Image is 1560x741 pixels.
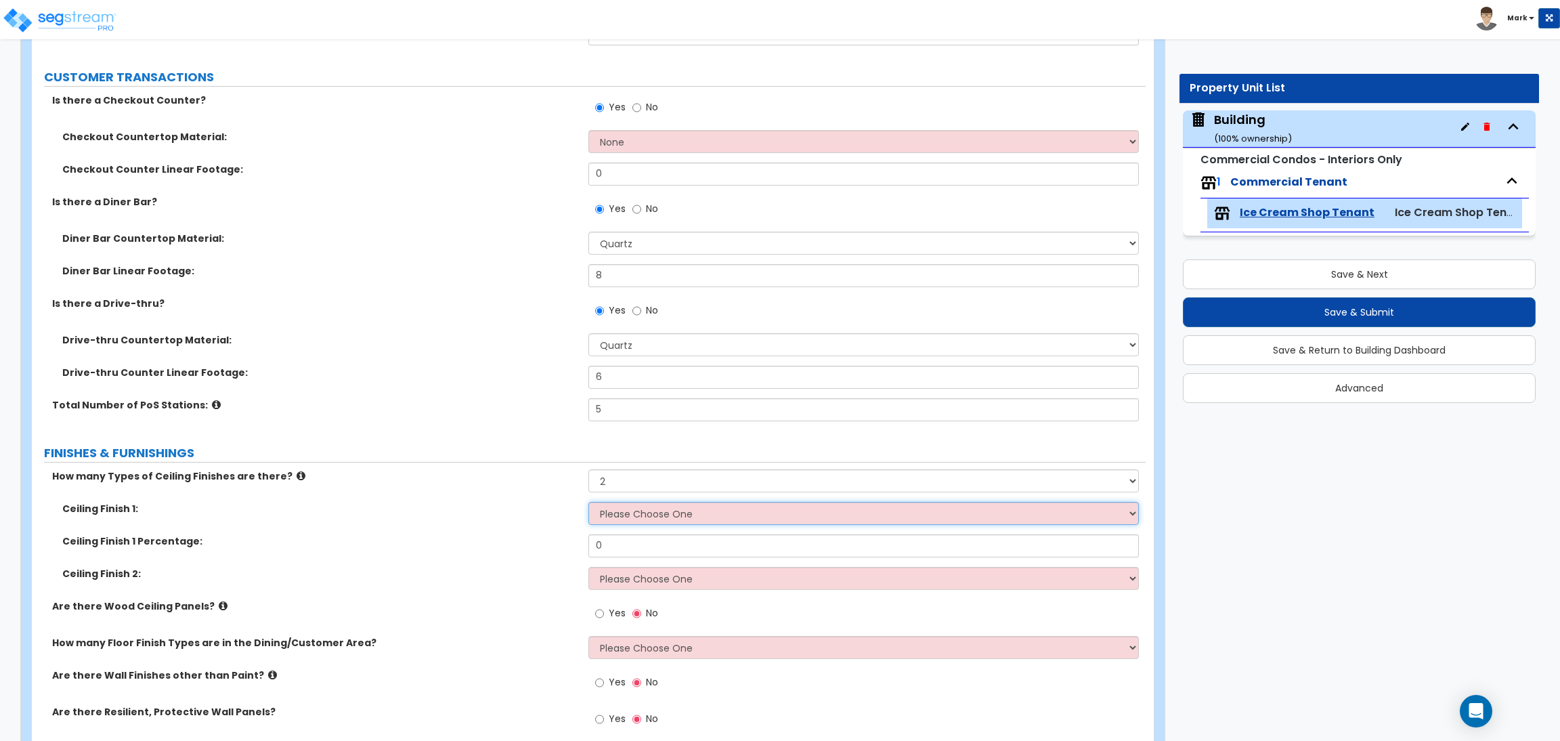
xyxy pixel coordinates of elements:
input: Yes [595,303,604,318]
label: CUSTOMER TRANSACTIONS [44,68,1146,86]
label: Diner Bar Linear Footage: [62,264,578,278]
label: Is there a Checkout Counter? [52,93,578,107]
span: Yes [609,202,626,215]
span: Ice Cream Shop Tenant [1395,205,1525,220]
label: Drive-thru Counter Linear Footage: [62,366,578,379]
span: Yes [609,606,626,620]
label: Is there a Diner Bar? [52,195,578,209]
img: building.svg [1190,111,1207,129]
span: No [646,202,658,215]
label: Is there a Drive-thru? [52,297,578,310]
label: Drive-thru Countertop Material: [62,333,578,347]
label: FINISHES & FURNISHINGS [44,444,1146,462]
span: Yes [609,675,626,689]
label: Are there Wood Ceiling Panels? [52,599,578,613]
button: Save & Return to Building Dashboard [1183,335,1536,365]
small: ( 100 % ownership) [1214,132,1292,145]
input: Yes [595,712,604,727]
label: Diner Bar Countertop Material: [62,232,578,245]
div: Open Intercom Messenger [1460,695,1492,727]
button: Save & Submit [1183,297,1536,327]
label: Ceiling Finish 1: [62,502,578,515]
input: Yes [595,100,604,115]
span: No [646,675,658,689]
i: click for more info! [297,471,305,481]
label: How many Types of Ceiling Finishes are there? [52,469,578,483]
span: Yes [609,712,626,725]
span: 1 [1217,174,1221,190]
label: Checkout Counter Linear Footage: [62,163,578,176]
label: Checkout Countertop Material: [62,130,578,144]
span: Yes [609,100,626,114]
label: Total Number of PoS Stations: [52,398,578,412]
input: No [632,606,641,621]
input: Yes [595,675,604,690]
span: No [646,712,658,725]
small: Commercial Condos - Interiors Only [1200,152,1402,167]
div: Building [1214,111,1292,146]
span: No [646,303,658,317]
img: avatar.png [1475,7,1498,30]
button: Save & Next [1183,259,1536,289]
span: No [646,606,658,620]
label: Ceiling Finish 2: [62,567,578,580]
span: Building [1190,111,1292,146]
span: Ice Cream Shop Tenant [1240,205,1374,221]
span: No [646,100,658,114]
img: logo_pro_r.png [2,7,117,34]
input: No [632,675,641,690]
span: Yes [609,303,626,317]
input: No [632,303,641,318]
label: Are there Wall Finishes other than Paint? [52,669,578,682]
input: No [632,100,641,115]
b: Mark [1507,13,1527,23]
img: tenants.png [1214,205,1230,221]
i: click for more info! [219,601,227,611]
div: Property Unit List [1190,81,1529,96]
label: Ceiling Finish 1 Percentage: [62,534,578,548]
input: Yes [595,202,604,217]
i: click for more info! [268,670,277,680]
label: Are there Resilient, Protective Wall Panels? [52,705,578,719]
span: Commercial Tenant [1230,174,1347,190]
label: How many Floor Finish Types are in the Dining/Customer Area? [52,636,578,650]
input: No [632,712,641,727]
i: click for more info! [212,400,221,410]
input: No [632,202,641,217]
img: tenants.png [1200,175,1217,191]
button: Advanced [1183,373,1536,403]
input: Yes [595,606,604,621]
